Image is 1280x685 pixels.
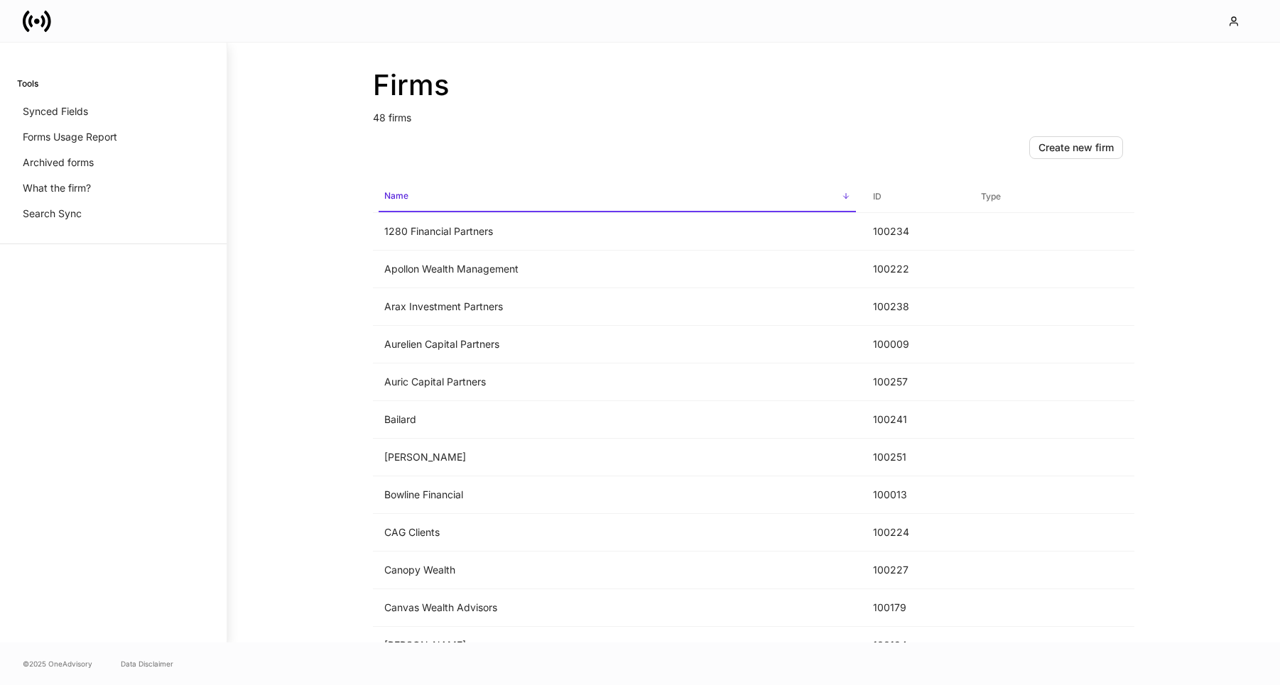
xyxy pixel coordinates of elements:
span: © 2025 OneAdvisory [23,658,92,669]
button: Create new firm [1029,136,1123,159]
td: 100234 [862,213,970,251]
td: 100194 [862,627,970,664]
div: Create new firm [1038,141,1114,155]
td: Bowline Financial [373,476,862,514]
td: Auric Capital Partners [373,363,862,401]
td: 100227 [862,552,970,589]
h6: Tools [17,77,38,90]
td: 100009 [862,326,970,363]
a: What the firm? [17,175,210,201]
h6: Name [384,189,408,202]
td: Canopy Wealth [373,552,862,589]
p: Search Sync [23,207,82,221]
td: 100257 [862,363,970,401]
td: 100251 [862,439,970,476]
a: Data Disclaimer [121,658,173,669]
a: Synced Fields [17,99,210,124]
td: [PERSON_NAME] [373,439,862,476]
td: 100224 [862,514,970,552]
h6: Type [981,190,1001,203]
td: 100013 [862,476,970,514]
p: Archived forms [23,155,94,170]
p: Forms Usage Report [23,130,117,144]
td: 100222 [862,251,970,288]
h2: Firms [373,68,1134,102]
td: Apollon Wealth Management [373,251,862,288]
td: Canvas Wealth Advisors [373,589,862,627]
td: 1280 Financial Partners [373,213,862,251]
td: Bailard [373,401,862,439]
span: Name [379,182,856,212]
td: [PERSON_NAME] [373,627,862,664]
p: Synced Fields [23,104,88,119]
a: Archived forms [17,150,210,175]
td: 100241 [862,401,970,439]
p: What the firm? [23,181,91,195]
p: 48 firms [373,102,1134,125]
td: Arax Investment Partners [373,288,862,326]
a: Search Sync [17,201,210,226]
a: Forms Usage Report [17,124,210,150]
td: 100238 [862,288,970,326]
span: Type [975,182,1129,212]
td: 100179 [862,589,970,627]
h6: ID [873,190,882,203]
td: Aurelien Capital Partners [373,326,862,363]
td: CAG Clients [373,514,862,552]
span: ID [867,182,964,212]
